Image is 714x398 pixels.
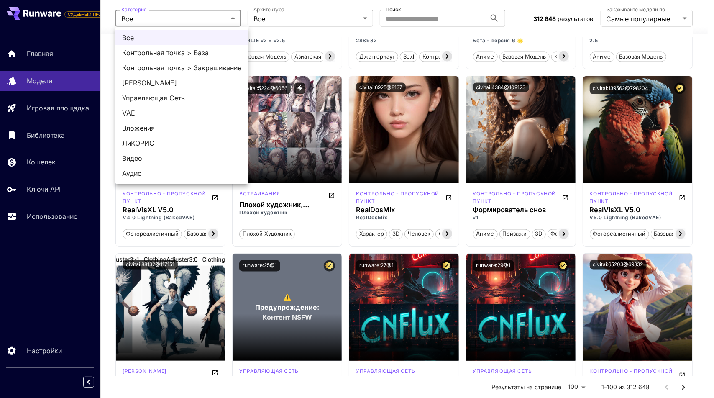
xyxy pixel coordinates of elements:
ya-tr-span: Все [122,33,134,42]
ya-tr-span: ЛиКОРИС [122,139,154,147]
ya-tr-span: Вложения [122,124,155,132]
ya-tr-span: Контрольная точка > Закрашивание [122,64,241,72]
ya-tr-span: Аудио [122,169,142,177]
ya-tr-span: Видео [122,154,142,162]
ya-tr-span: [PERSON_NAME] [122,79,177,87]
ya-tr-span: Управляющая Сеть [122,94,185,102]
ya-tr-span: Контрольная точка > База [122,49,209,57]
ya-tr-span: VAE [122,109,135,117]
